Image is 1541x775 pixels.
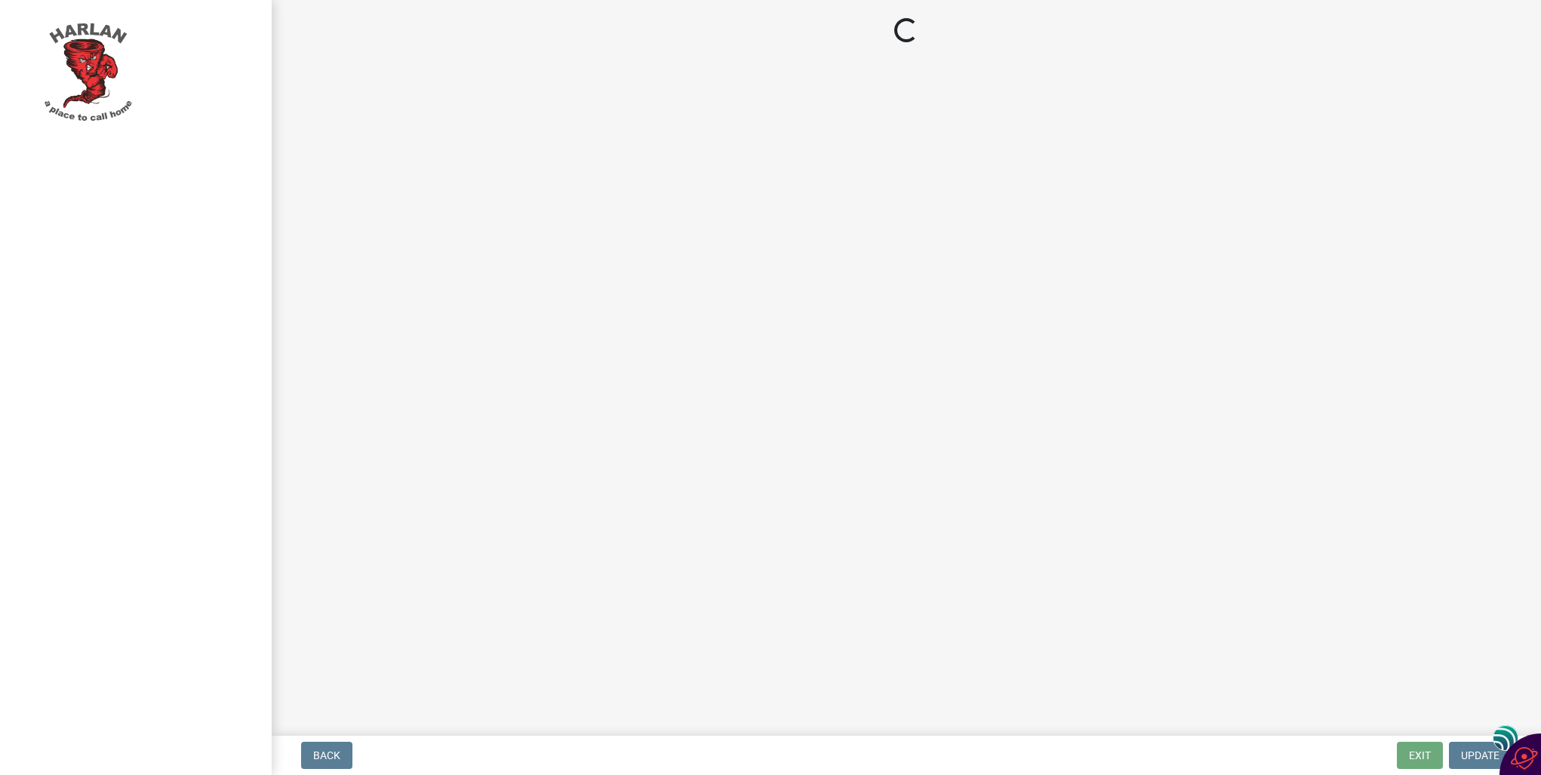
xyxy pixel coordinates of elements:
[1461,749,1499,761] span: Update
[30,16,143,129] img: City of Harlan, Iowa
[301,742,352,769] button: Back
[1493,724,1518,752] img: svg+xml;base64,PHN2ZyB3aWR0aD0iNDgiIGhlaWdodD0iNDgiIHZpZXdCb3g9IjAgMCA0OCA0OCIgZmlsbD0ibm9uZSIgeG...
[313,749,340,761] span: Back
[1397,742,1443,769] button: Exit
[1449,742,1512,769] button: Update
